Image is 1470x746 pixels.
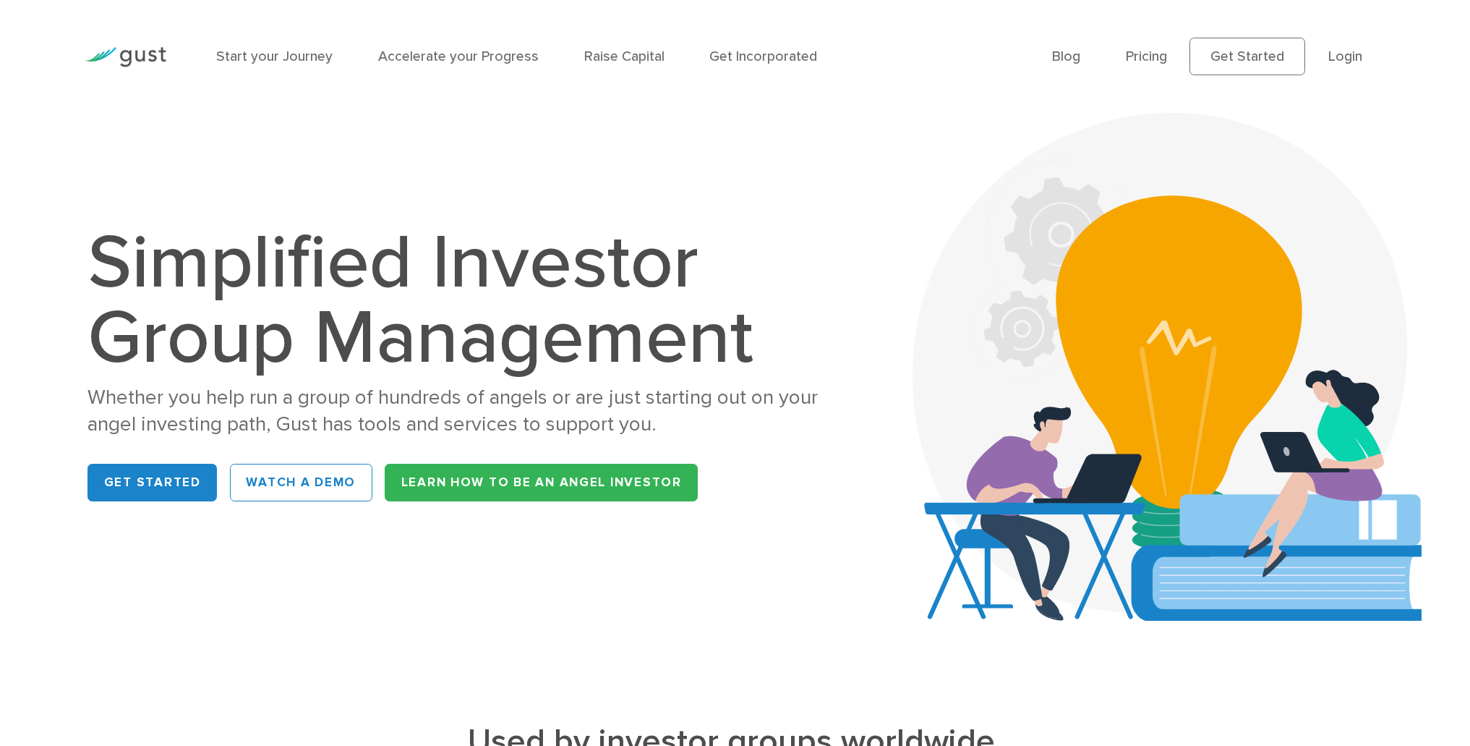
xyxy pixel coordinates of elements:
[87,384,833,438] div: Whether you help run a group of hundreds of angels or are just starting out on your angel investi...
[87,464,217,501] a: Get Started
[385,464,698,501] a: Learn How to be an Angel Investor
[216,48,333,64] a: Start your Journey
[87,226,833,376] h1: Simplified Investor Group Management
[85,47,166,67] img: Gust Logo
[709,48,817,64] a: Get Incorporated
[913,113,1422,621] img: Aca 2023 Hero Bg
[1328,48,1362,64] a: Login
[1052,48,1080,64] a: Blog
[1189,38,1305,75] a: Get Started
[230,464,372,501] a: WATCH A DEMO
[378,48,539,64] a: Accelerate your Progress
[1126,48,1167,64] a: Pricing
[584,48,665,64] a: Raise Capital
